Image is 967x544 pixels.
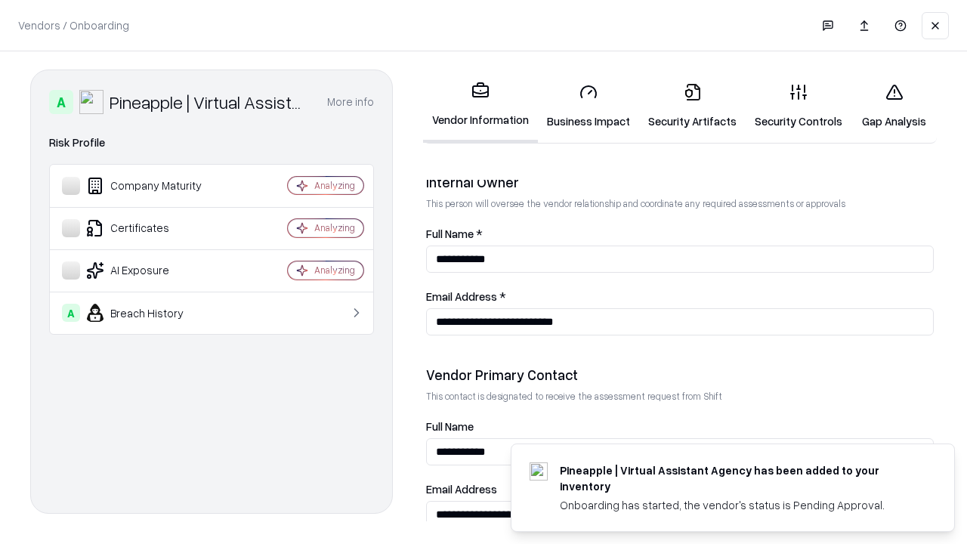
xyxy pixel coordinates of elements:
div: Vendor Primary Contact [426,366,934,384]
div: Breach History [62,304,243,322]
img: Pineapple | Virtual Assistant Agency [79,90,103,114]
div: AI Exposure [62,261,243,280]
label: Email Address * [426,291,934,302]
a: Security Controls [746,71,851,141]
div: Certificates [62,219,243,237]
label: Full Name [426,421,934,432]
label: Full Name * [426,228,934,240]
button: More info [327,88,374,116]
label: Email Address [426,484,934,495]
img: trypineapple.com [530,462,548,481]
a: Security Artifacts [639,71,746,141]
div: Analyzing [314,221,355,234]
div: Pineapple | Virtual Assistant Agency [110,90,309,114]
p: This contact is designated to receive the assessment request from Shift [426,390,934,403]
div: A [49,90,73,114]
div: Company Maturity [62,177,243,195]
div: Internal Owner [426,173,934,191]
div: Onboarding has started, the vendor's status is Pending Approval. [560,497,918,513]
div: Pineapple | Virtual Assistant Agency has been added to your inventory [560,462,918,494]
div: Risk Profile [49,134,374,152]
div: Analyzing [314,179,355,192]
p: This person will oversee the vendor relationship and coordinate any required assessments or appro... [426,197,934,210]
div: Analyzing [314,264,355,277]
a: Business Impact [538,71,639,141]
a: Gap Analysis [851,71,937,141]
p: Vendors / Onboarding [18,17,129,33]
a: Vendor Information [423,70,538,143]
div: A [62,304,80,322]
